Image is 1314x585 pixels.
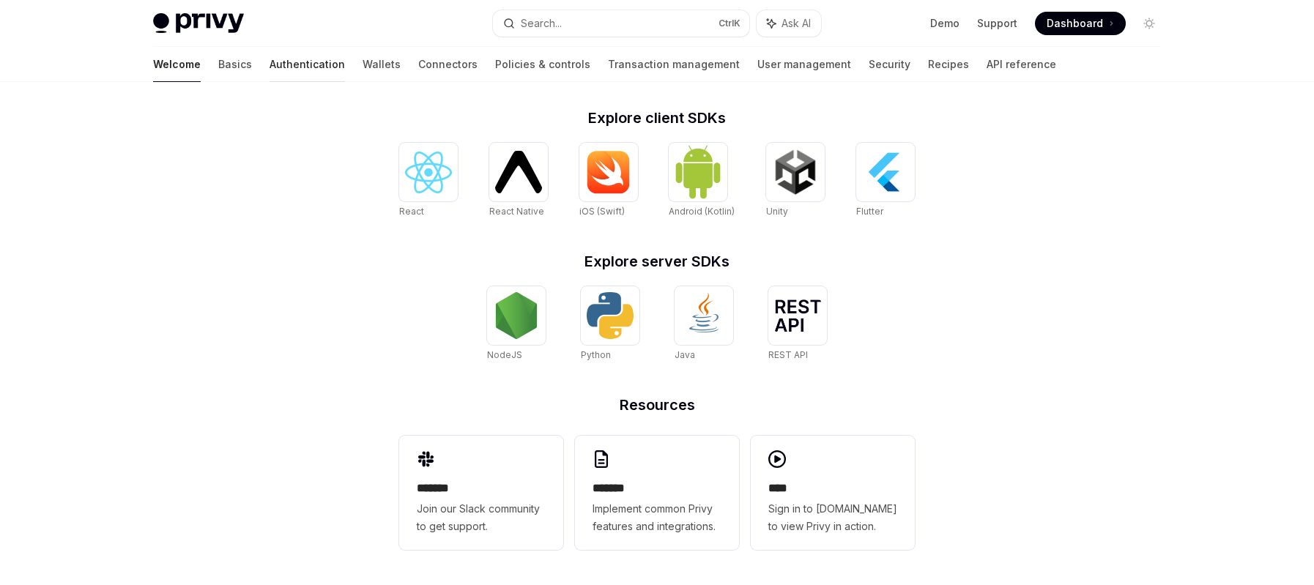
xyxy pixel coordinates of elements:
[669,206,735,217] span: Android (Kotlin)
[579,143,638,219] a: iOS (Swift)iOS (Swift)
[521,15,562,32] div: Search...
[489,206,544,217] span: React Native
[581,349,611,360] span: Python
[772,149,819,195] img: Unity
[862,149,909,195] img: Flutter
[579,206,625,217] span: iOS (Swift)
[757,47,851,82] a: User management
[487,286,546,362] a: NodeJSNodeJS
[987,47,1056,82] a: API reference
[751,436,915,550] a: ****Sign in to [DOMAIN_NAME] to view Privy in action.
[856,206,883,217] span: Flutter
[719,18,740,29] span: Ctrl K
[977,16,1017,31] a: Support
[417,500,546,535] span: Join our Slack community to get support.
[1137,12,1161,35] button: Toggle dark mode
[399,111,915,125] h2: Explore client SDKs
[493,292,540,339] img: NodeJS
[489,143,548,219] a: React NativeReact Native
[766,143,825,219] a: UnityUnity
[270,47,345,82] a: Authentication
[869,47,910,82] a: Security
[768,349,808,360] span: REST API
[768,286,827,362] a: REST APIREST API
[1047,16,1103,31] span: Dashboard
[669,143,735,219] a: Android (Kotlin)Android (Kotlin)
[495,151,542,193] img: React Native
[593,500,721,535] span: Implement common Privy features and integrations.
[581,286,639,362] a: PythonPython
[1035,12,1126,35] a: Dashboard
[493,10,749,37] button: Search...CtrlK
[768,500,897,535] span: Sign in to [DOMAIN_NAME] to view Privy in action.
[153,47,201,82] a: Welcome
[399,436,563,550] a: **** **Join our Slack community to get support.
[675,349,695,360] span: Java
[757,10,821,37] button: Ask AI
[587,292,634,339] img: Python
[399,254,915,269] h2: Explore server SDKs
[675,286,733,362] a: JavaJava
[218,47,252,82] a: Basics
[153,13,244,34] img: light logo
[363,47,401,82] a: Wallets
[399,143,458,219] a: ReactReact
[487,349,522,360] span: NodeJS
[928,47,969,82] a: Recipes
[774,299,821,332] img: REST API
[585,150,632,194] img: iOS (Swift)
[399,398,915,412] h2: Resources
[766,206,788,217] span: Unity
[675,144,721,199] img: Android (Kotlin)
[608,47,740,82] a: Transaction management
[418,47,478,82] a: Connectors
[405,152,452,193] img: React
[856,143,915,219] a: FlutterFlutter
[680,292,727,339] img: Java
[495,47,590,82] a: Policies & controls
[782,16,811,31] span: Ask AI
[930,16,959,31] a: Demo
[575,436,739,550] a: **** **Implement common Privy features and integrations.
[399,206,424,217] span: React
